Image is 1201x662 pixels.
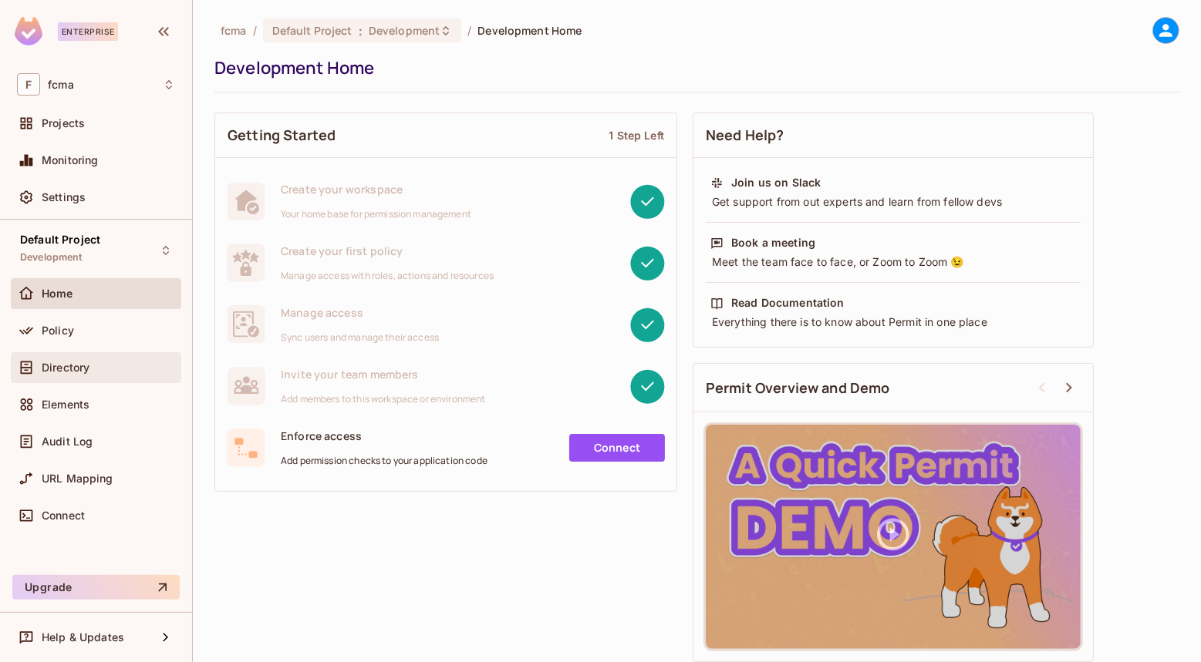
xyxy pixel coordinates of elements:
span: URL Mapping [42,472,113,485]
span: Manage access with roles, actions and resources [281,270,494,282]
span: Your home base for permission management [281,208,471,220]
div: Development Home [214,56,1172,79]
span: Development [369,23,440,38]
span: Development [20,251,83,264]
span: Sync users and manage their access [281,331,439,344]
span: Elements [42,398,89,411]
button: Upgrade [12,575,180,600]
span: Workspace: fcma [48,79,74,91]
span: Permit Overview and Demo [706,378,890,398]
a: Connect [569,434,665,462]
li: / [253,23,257,38]
span: Manage access [281,305,439,320]
li: / [467,23,471,38]
span: : [358,25,363,37]
span: Development Home [477,23,582,38]
div: Enterprise [58,22,118,41]
span: Projects [42,117,85,129]
span: Invite your team members [281,367,486,381]
span: Need Help? [706,126,784,145]
span: Getting Started [228,126,336,145]
span: Settings [42,191,86,203]
span: Home [42,287,73,300]
div: Book a meeting [731,235,815,250]
span: F [17,73,40,96]
div: Read Documentation [731,295,845,311]
span: Enforce access [281,428,487,443]
span: Help & Updates [42,631,124,644]
span: Monitoring [42,154,99,166]
div: Join us on Slack [731,175,821,190]
span: Audit Log [42,435,93,448]
span: the active workspace [221,23,247,38]
span: Policy [42,324,74,337]
div: Meet the team face to face, or Zoom to Zoom 😉 [710,254,1076,270]
div: 1 Step Left [609,128,664,143]
span: Add permission checks to your application code [281,455,487,467]
div: Get support from out experts and learn from fellow devs [710,194,1076,210]
div: Everything there is to know about Permit in one place [710,314,1076,330]
span: Add members to this workspace or environment [281,393,486,405]
span: Directory [42,361,89,374]
span: Connect [42,509,85,522]
span: Create your first policy [281,244,494,258]
span: Default Project [272,23,353,38]
span: Create your workspace [281,182,471,197]
span: Default Project [20,234,100,246]
img: SReyMgAAAABJRU5ErkJggg== [15,17,42,45]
